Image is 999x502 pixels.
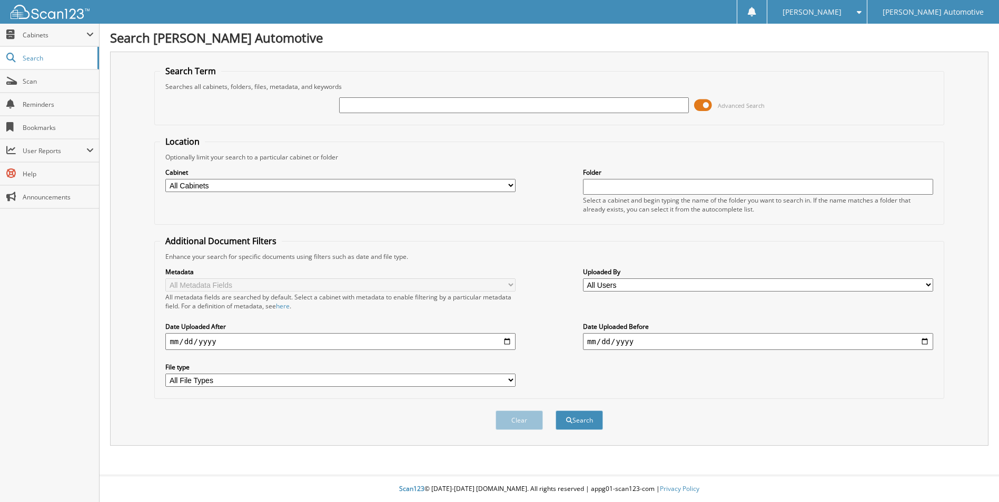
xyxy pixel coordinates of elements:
div: © [DATE]-[DATE] [DOMAIN_NAME]. All rights reserved | appg01-scan123-com | [100,476,999,502]
img: scan123-logo-white.svg [11,5,90,19]
legend: Search Term [160,65,221,77]
span: Cabinets [23,31,86,39]
span: Announcements [23,193,94,202]
span: [PERSON_NAME] [783,9,842,15]
label: Metadata [165,267,516,276]
legend: Additional Document Filters [160,235,282,247]
span: Advanced Search [718,102,765,109]
div: Optionally limit your search to a particular cabinet or folder [160,153,938,162]
input: end [583,333,933,350]
legend: Location [160,136,205,147]
div: Enhance your search for specific documents using filters such as date and file type. [160,252,938,261]
a: here [276,302,290,310]
span: Bookmarks [23,123,94,132]
iframe: Chat Widget [946,451,999,502]
label: Date Uploaded Before [583,322,933,331]
span: Scan123 [399,484,424,493]
span: Help [23,169,94,178]
a: Privacy Policy [660,484,699,493]
button: Search [556,410,603,430]
span: Reminders [23,100,94,109]
span: Scan [23,77,94,86]
h1: Search [PERSON_NAME] Automotive [110,29,988,46]
div: Searches all cabinets, folders, files, metadata, and keywords [160,82,938,91]
label: Date Uploaded After [165,322,516,331]
label: File type [165,363,516,372]
button: Clear [496,410,543,430]
label: Uploaded By [583,267,933,276]
span: Search [23,54,92,63]
div: Select a cabinet and begin typing the name of the folder you want to search in. If the name match... [583,196,933,214]
label: Cabinet [165,168,516,177]
span: [PERSON_NAME] Automotive [883,9,984,15]
div: All metadata fields are searched by default. Select a cabinet with metadata to enable filtering b... [165,293,516,310]
label: Folder [583,168,933,177]
span: User Reports [23,146,86,155]
input: start [165,333,516,350]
